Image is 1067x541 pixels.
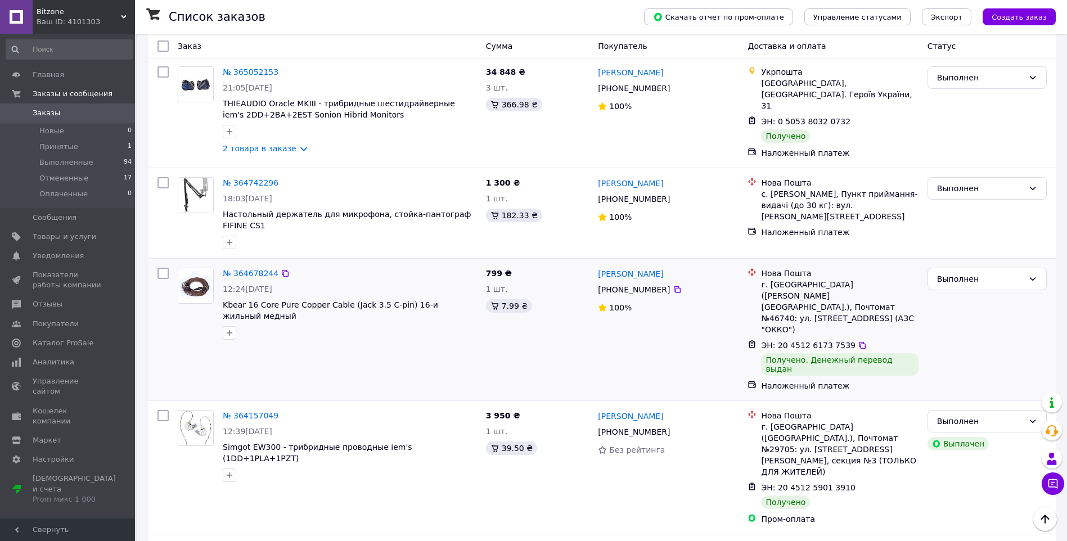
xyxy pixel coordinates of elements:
[486,194,508,203] span: 1 шт.
[33,299,62,309] span: Отзывы
[928,437,989,450] div: Выплачен
[39,189,88,199] span: Оплаченные
[128,126,132,136] span: 0
[761,188,918,222] div: с. [PERSON_NAME], Пункт приймання-видачі (до 30 кг): вул. [PERSON_NAME][STREET_ADDRESS]
[761,147,918,159] div: Наложенный платеж
[223,99,455,119] a: THIEAUDIO Oracle MKIII - трибридные шестидрайверные iem's 2DD+2BA+2EST Sonion Hibrid Monitors
[33,108,60,118] span: Заказы
[178,67,213,102] img: Фото товару
[124,173,132,183] span: 17
[33,474,116,504] span: [DEMOGRAPHIC_DATA] и счета
[128,142,132,152] span: 1
[223,178,278,187] a: № 364742296
[37,17,135,27] div: Ваш ID: 4101303
[1033,507,1057,531] button: Наверх
[223,210,471,230] a: Настольный держатель для микрофона, стойка-пантограф FIFINE CS1
[33,232,96,242] span: Товары и услуги
[486,83,508,92] span: 3 шт.
[6,39,133,60] input: Поиск
[486,269,512,278] span: 799 ₴
[761,513,918,525] div: Пром-оплата
[486,209,542,222] div: 182.33 ₴
[180,411,212,445] img: Фото товару
[39,173,88,183] span: Отмененные
[223,300,438,321] a: Kbear 16 Core Pure Copper Cable (Jack 3.5 C-pin) 16-и жильный медный
[223,67,278,76] a: № 365052153
[761,421,918,477] div: г. [GEOGRAPHIC_DATA] ([GEOGRAPHIC_DATA].), Почтомат №29705: ул. [STREET_ADDRESS][PERSON_NAME], се...
[39,157,93,168] span: Выполненные
[761,268,918,279] div: Нова Пошта
[223,427,272,436] span: 12:39[DATE]
[39,142,78,152] span: Принятые
[596,282,672,297] div: [PHONE_NUMBER]
[486,441,537,455] div: 39.50 ₴
[223,269,278,278] a: № 364678244
[937,71,1024,84] div: Выполнен
[644,8,793,25] button: Скачать отчет по пром-оплате
[33,270,104,290] span: Показатели работы компании
[223,83,272,92] span: 21:05[DATE]
[223,194,272,203] span: 18:03[DATE]
[813,13,902,21] span: Управление статусами
[37,7,121,17] span: Bitzone
[33,376,104,396] span: Управление сайтом
[761,380,918,391] div: Наложенный платеж
[33,70,64,80] span: Главная
[609,303,632,312] span: 100%
[761,279,918,335] div: г. [GEOGRAPHIC_DATA] ([PERSON_NAME][GEOGRAPHIC_DATA].), Почтомат №46740: ул. [STREET_ADDRESS] (АЗ...
[761,177,918,188] div: Нова Пошта
[596,191,672,207] div: [PHONE_NUMBER]
[761,66,918,78] div: Укрпошта
[33,319,79,329] span: Покупатели
[598,411,663,422] a: [PERSON_NAME]
[33,89,112,99] span: Заказы и сообщения
[937,273,1024,285] div: Выполнен
[931,13,962,21] span: Экспорт
[486,98,542,111] div: 366.98 ₴
[33,435,61,445] span: Маркет
[178,42,201,51] span: Заказ
[486,42,513,51] span: Сумма
[486,299,532,313] div: 7.99 ₴
[804,8,911,25] button: Управление статусами
[598,42,647,51] span: Покупатель
[33,357,74,367] span: Аналитика
[124,157,132,168] span: 94
[761,495,810,509] div: Получено
[33,213,76,223] span: Сообщения
[486,178,520,187] span: 1 300 ₴
[971,12,1056,21] a: Создать заказ
[33,494,116,504] div: Prom микс 1 000
[761,117,850,126] span: ЭН: 0 5053 8032 0732
[609,213,632,222] span: 100%
[486,427,508,436] span: 1 шт.
[748,42,826,51] span: Доставка и оплата
[937,415,1024,427] div: Выполнен
[596,424,672,440] div: [PHONE_NUMBER]
[983,8,1056,25] button: Создать заказ
[761,227,918,238] div: Наложенный платеж
[761,129,810,143] div: Получено
[937,182,1024,195] div: Выполнен
[39,126,64,136] span: Новые
[178,178,213,213] img: Фото товару
[598,268,663,279] a: [PERSON_NAME]
[169,10,265,24] h1: Список заказов
[596,80,672,96] div: [PHONE_NUMBER]
[178,66,214,102] a: Фото товару
[761,353,918,376] div: Получено. Денежный перевод выдан
[598,67,663,78] a: [PERSON_NAME]
[178,177,214,213] a: Фото товару
[223,144,296,153] a: 2 товара в заказе
[761,483,856,492] span: ЭН: 20 4512 5901 3910
[486,411,520,420] span: 3 950 ₴
[223,443,412,463] a: Simgot EW300 - трибридные проводные iem's (1DD+1PLA+1PZT)
[609,445,665,454] span: Без рейтинга
[33,406,104,426] span: Кошелек компании
[598,178,663,189] a: [PERSON_NAME]
[178,410,214,446] a: Фото товару
[653,12,784,22] span: Скачать отчет по пром-оплате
